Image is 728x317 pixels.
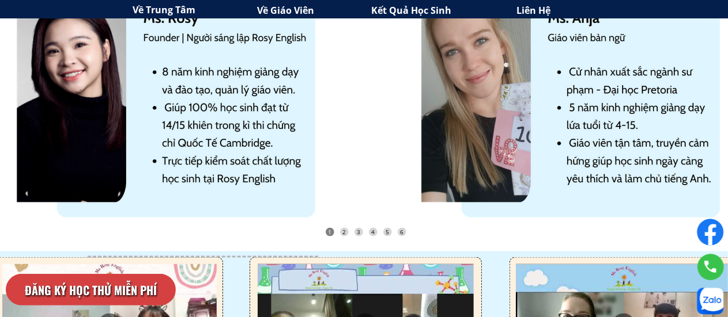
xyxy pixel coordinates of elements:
[258,3,380,18] h3: Về Giáo Viên
[133,3,254,18] h3: Về Trung Tâm
[369,228,378,236] div: 4
[340,228,349,236] div: 2
[383,228,392,236] div: 5
[398,228,406,236] div: 6
[326,228,334,236] div: 1
[6,274,176,305] p: ĐĂNG KÝ HỌC THỬ MIỄN PHÍ
[372,3,523,18] h3: Kết Quả Học Sinh
[517,3,622,18] h3: Liên Hệ
[354,228,363,236] div: 3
